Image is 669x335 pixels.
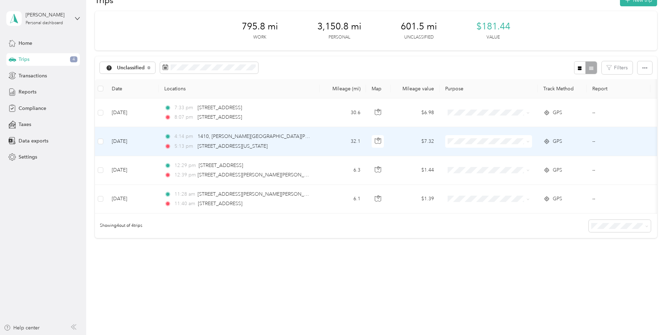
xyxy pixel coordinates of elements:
td: 6.1 [320,185,366,214]
td: -- [587,127,650,156]
div: [PERSON_NAME] [26,11,69,19]
span: [STREET_ADDRESS] [198,201,242,207]
th: Locations [159,79,320,98]
iframe: Everlance-gr Chat Button Frame [630,296,669,335]
span: $181.44 [476,21,510,32]
td: $1.39 [391,185,440,214]
span: [STREET_ADDRESS][US_STATE] [198,143,268,149]
td: [DATE] [106,156,159,185]
span: 795.8 mi [242,21,278,32]
span: Trips [19,56,29,63]
span: GPS [553,195,562,203]
th: Mileage value [391,79,440,98]
td: 30.6 [320,98,366,127]
span: [STREET_ADDRESS] [199,162,243,168]
th: Date [106,79,159,98]
td: [DATE] [106,127,159,156]
span: Unclassified [117,65,145,70]
td: $6.98 [391,98,440,127]
td: 6.3 [320,156,366,185]
span: Settings [19,153,37,161]
td: $1.44 [391,156,440,185]
button: Filters [602,61,633,74]
td: -- [587,156,650,185]
span: 7:33 pm [174,104,194,112]
span: Transactions [19,72,47,79]
td: -- [587,185,650,214]
td: 32.1 [320,127,366,156]
span: GPS [553,166,562,174]
span: 11:28 am [174,190,194,198]
span: Reports [19,88,36,96]
span: 4 [70,56,77,63]
span: 12:29 pm [174,162,196,169]
p: Value [487,34,500,41]
span: [STREET_ADDRESS][PERSON_NAME][PERSON_NAME] [198,191,320,197]
th: Map [366,79,391,98]
span: [STREET_ADDRESS][PERSON_NAME][PERSON_NAME] [198,172,320,178]
p: Personal [329,34,350,41]
span: 12:39 pm [174,171,194,179]
span: Showing 4 out of 4 trips [95,223,142,229]
span: 1410, [PERSON_NAME][GEOGRAPHIC_DATA][PERSON_NAME], [GEOGRAPHIC_DATA], [GEOGRAPHIC_DATA], [GEOGRAP... [198,133,598,139]
div: Personal dashboard [26,21,63,25]
span: GPS [553,109,562,117]
span: [STREET_ADDRESS] [198,105,242,111]
span: 601.5 mi [401,21,437,32]
span: Compliance [19,105,46,112]
th: Purpose [440,79,538,98]
td: [DATE] [106,98,159,127]
span: GPS [553,138,562,145]
td: $7.32 [391,127,440,156]
th: Mileage (mi) [320,79,366,98]
th: Report [587,79,650,98]
span: 3,150.8 mi [317,21,361,32]
p: Unclassified [404,34,434,41]
th: Track Method [538,79,587,98]
span: 4:14 pm [174,133,194,140]
td: -- [587,98,650,127]
span: 8:07 pm [174,113,194,121]
span: Home [19,40,32,47]
span: Taxes [19,121,31,128]
span: 5:13 pm [174,142,194,150]
button: Help center [4,324,40,331]
span: 11:40 am [174,200,195,208]
p: Work [253,34,266,41]
span: Data exports [19,137,48,145]
td: [DATE] [106,185,159,214]
span: [STREET_ADDRESS] [198,114,242,120]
